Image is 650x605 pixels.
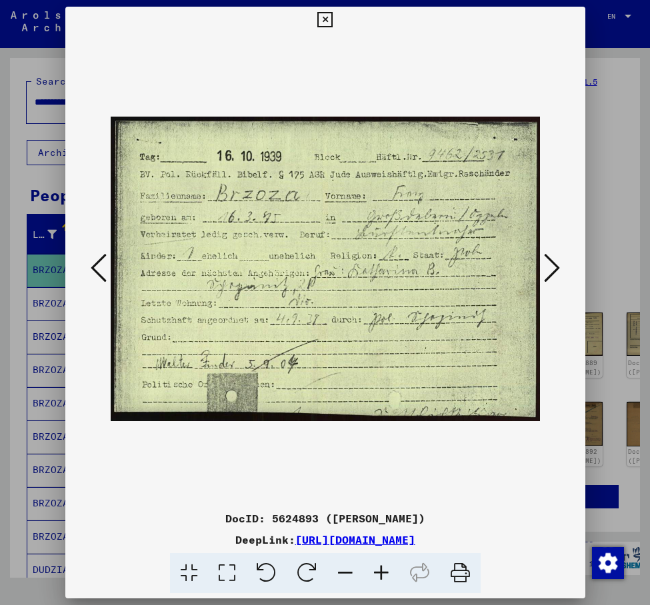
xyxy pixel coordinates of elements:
[295,533,415,546] a: [URL][DOMAIN_NAME]
[591,546,623,578] div: Change consent
[592,547,624,579] img: Change consent
[65,532,585,548] div: DeepLink:
[65,510,585,526] div: DocID: 5624893 ([PERSON_NAME])
[111,33,540,505] img: 001.jpg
